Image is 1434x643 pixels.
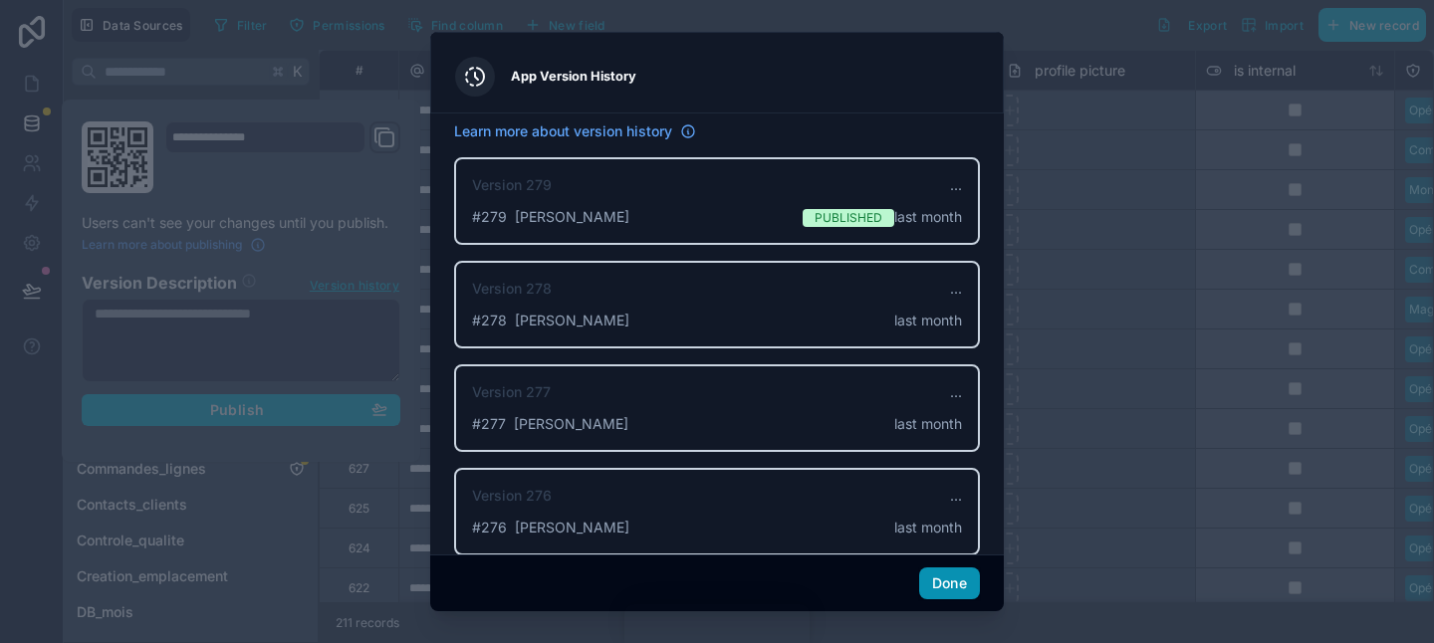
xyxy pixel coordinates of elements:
span: last month [894,518,962,537]
span: Version 278 [472,279,552,299]
span: [PERSON_NAME] [514,415,628,432]
span: ... [950,175,962,195]
span: # 278 [472,311,629,330]
span: [PERSON_NAME] [515,519,629,536]
span: Version 276 [472,486,552,506]
span: Learn more about version history [454,121,672,141]
span: # 276 [472,518,629,537]
h3: App Version History [511,65,636,89]
span: last month [894,414,962,434]
span: last month [894,207,962,227]
span: [PERSON_NAME] [515,312,629,328]
span: Version 279 [472,175,552,195]
span: Version 277 [472,382,551,402]
span: [PERSON_NAME] [515,208,629,225]
span: ... [950,486,962,506]
span: ... [950,382,962,402]
span: last month [894,311,962,330]
span: # 277 [472,414,628,434]
span: ... [950,279,962,299]
span: Published [815,210,882,226]
a: Learn more about version history [454,121,696,141]
span: # 279 [472,207,629,227]
button: Done [919,567,980,599]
